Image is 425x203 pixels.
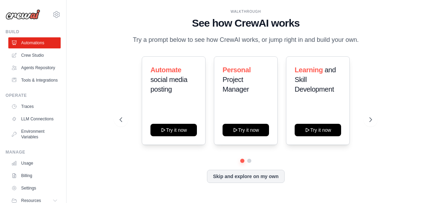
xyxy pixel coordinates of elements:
h1: See how CrewAI works [120,17,372,29]
a: Billing [8,170,61,181]
a: Usage [8,158,61,169]
div: Manage [6,149,61,155]
span: Project Manager [223,76,249,93]
div: Build [6,29,61,35]
a: Settings [8,183,61,194]
span: Automate [150,66,181,74]
div: WALKTHROUGH [120,9,372,14]
button: Try it now [295,124,341,136]
img: Logo [6,9,40,20]
button: Skip and explore on my own [207,170,284,183]
a: LLM Connections [8,113,61,124]
a: Tools & Integrations [8,75,61,86]
a: Environment Variables [8,126,61,142]
button: Try it now [150,124,197,136]
a: Agents Repository [8,62,61,73]
button: Try it now [223,124,269,136]
span: Personal [223,66,251,74]
a: Automations [8,37,61,48]
div: Operate [6,93,61,98]
span: social media posting [150,76,187,93]
a: Crew Studio [8,50,61,61]
span: and Skill Development [295,66,336,93]
p: Try a prompt below to see how CrewAI works, or jump right in and build your own. [129,35,362,45]
iframe: Chat Widget [390,170,425,203]
span: Learning [295,66,323,74]
a: Traces [8,101,61,112]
